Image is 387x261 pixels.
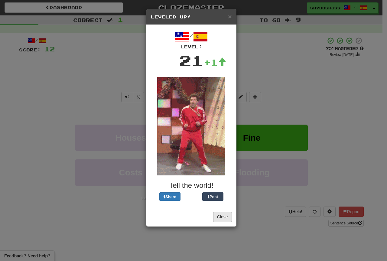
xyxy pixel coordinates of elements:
[204,56,226,68] div: +1
[180,192,202,201] iframe: X Post Button
[151,29,232,50] div: /
[157,77,225,175] img: red-jumpsuit-0a91143f7507d151a8271621424c3ee7c84adcb3b18e0b5e75c121a86a6f61d6.gif
[151,14,232,20] h5: Leveled Up!
[202,192,223,201] button: Post
[213,212,232,222] button: Close
[228,13,232,20] button: Close
[159,192,180,201] button: Share
[179,50,204,71] div: 21
[151,181,232,189] h3: Tell the world!
[228,13,232,20] span: ×
[151,44,232,50] div: Level:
